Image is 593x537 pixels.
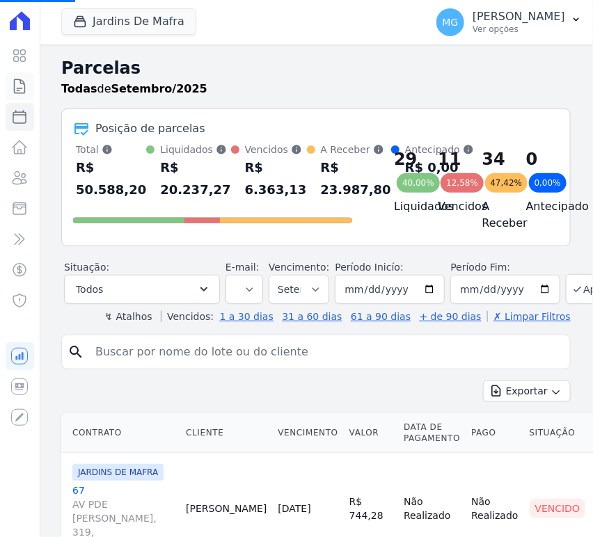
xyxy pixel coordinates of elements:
[473,10,565,24] p: [PERSON_NAME]
[394,198,416,215] h4: Liquidados
[72,464,164,481] span: JARDINS DE MAFRA
[269,262,329,273] label: Vencimento:
[68,344,84,360] i: search
[482,148,504,170] div: 34
[76,143,146,157] div: Total
[321,143,391,157] div: A Receber
[61,413,180,453] th: Contrato
[111,82,207,95] strong: Setembro/2025
[180,413,272,453] th: Cliente
[425,3,593,42] button: MG [PERSON_NAME] Ver opções
[278,503,310,514] a: [DATE]
[160,157,230,201] div: R$ 20.237,27
[441,173,484,193] div: 12,58%
[394,148,416,170] div: 29
[438,148,459,170] div: 11
[245,157,307,201] div: R$ 6.363,13
[64,275,220,304] button: Todos
[76,157,146,201] div: R$ 50.588,20
[351,311,411,322] a: 61 a 90 dias
[438,198,459,215] h4: Vencidos
[487,311,571,322] a: ✗ Limpar Filtros
[87,338,564,366] input: Buscar por nome do lote ou do cliente
[161,311,214,322] label: Vencidos:
[529,173,567,193] div: 0,00%
[321,157,391,201] div: R$ 23.987,80
[272,413,343,453] th: Vencimento
[466,413,523,453] th: Pago
[61,82,97,95] strong: Todas
[526,198,548,215] h4: Antecipado
[450,260,560,275] label: Período Fim:
[64,262,109,273] label: Situação:
[61,8,196,35] button: Jardins De Mafra
[443,17,459,27] span: MG
[344,413,398,453] th: Valor
[335,262,403,273] label: Período Inicío:
[398,413,466,453] th: Data de Pagamento
[397,173,440,193] div: 40,00%
[245,143,307,157] div: Vencidos
[420,311,482,322] a: + de 90 dias
[95,120,205,137] div: Posição de parcelas
[473,24,565,35] p: Ver opções
[483,380,571,402] button: Exportar
[76,281,103,298] span: Todos
[61,81,207,97] p: de
[104,311,152,322] label: ↯ Atalhos
[226,262,260,273] label: E-mail:
[282,311,342,322] a: 31 a 60 dias
[485,173,528,193] div: 47,42%
[530,499,586,518] div: Vencido
[61,56,571,81] h2: Parcelas
[482,198,504,232] h4: A Receber
[160,143,230,157] div: Liquidados
[220,311,274,322] a: 1 a 30 dias
[526,148,548,170] div: 0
